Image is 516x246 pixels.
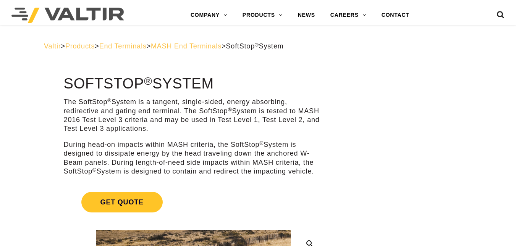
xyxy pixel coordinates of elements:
a: End Terminals [99,42,147,50]
a: Valtir [44,42,61,50]
sup: ® [259,140,264,146]
a: NEWS [290,8,323,23]
a: Get Quote [64,183,324,222]
p: The SoftStop System is a tangent, single-sided, energy absorbing, redirective and gating end term... [64,98,324,133]
h1: SoftStop System [64,76,324,92]
div: > > > > [44,42,472,51]
sup: ® [228,107,232,113]
sup: ® [107,98,112,103]
a: Products [65,42,95,50]
sup: ® [144,75,152,87]
img: Valtir [11,8,124,23]
sup: ® [255,42,259,48]
span: SoftStop System [226,42,284,50]
p: During head-on impacts within MASH criteria, the SoftStop System is designed to dissipate energy ... [64,140,324,176]
sup: ® [92,167,97,173]
a: CONTACT [374,8,417,23]
a: CAREERS [323,8,374,23]
span: Get Quote [81,192,163,212]
a: MASH End Terminals [151,42,222,50]
a: COMPANY [183,8,235,23]
a: PRODUCTS [235,8,290,23]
